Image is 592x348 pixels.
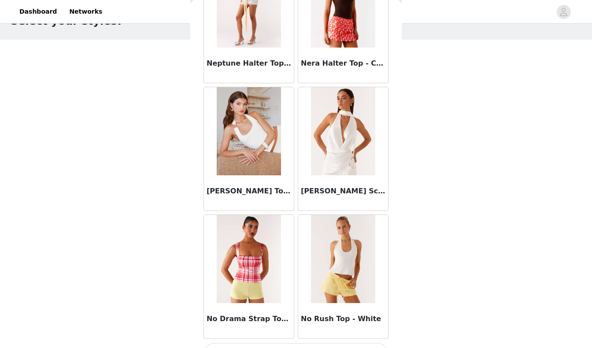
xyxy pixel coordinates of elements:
a: Networks [64,2,107,22]
h3: No Rush Top - White [301,314,385,324]
h3: [PERSON_NAME] Scarf Top - White [301,186,385,196]
a: Dashboard [14,2,62,22]
h3: Nera Halter Top - Chocolate [301,58,385,69]
h3: Neptune Halter Top - Yellow [207,58,291,69]
h3: [PERSON_NAME] Top - White [207,186,291,196]
div: avatar [559,5,568,19]
img: No Drama Strap Top - Pink Check [217,215,281,303]
h3: No Drama Strap Top - Pink Check [207,314,291,324]
img: Nera Halter Top - White [217,87,281,175]
img: Nina Halterneck Scarf Top - White [311,87,375,175]
img: No Rush Top - White [311,215,375,303]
